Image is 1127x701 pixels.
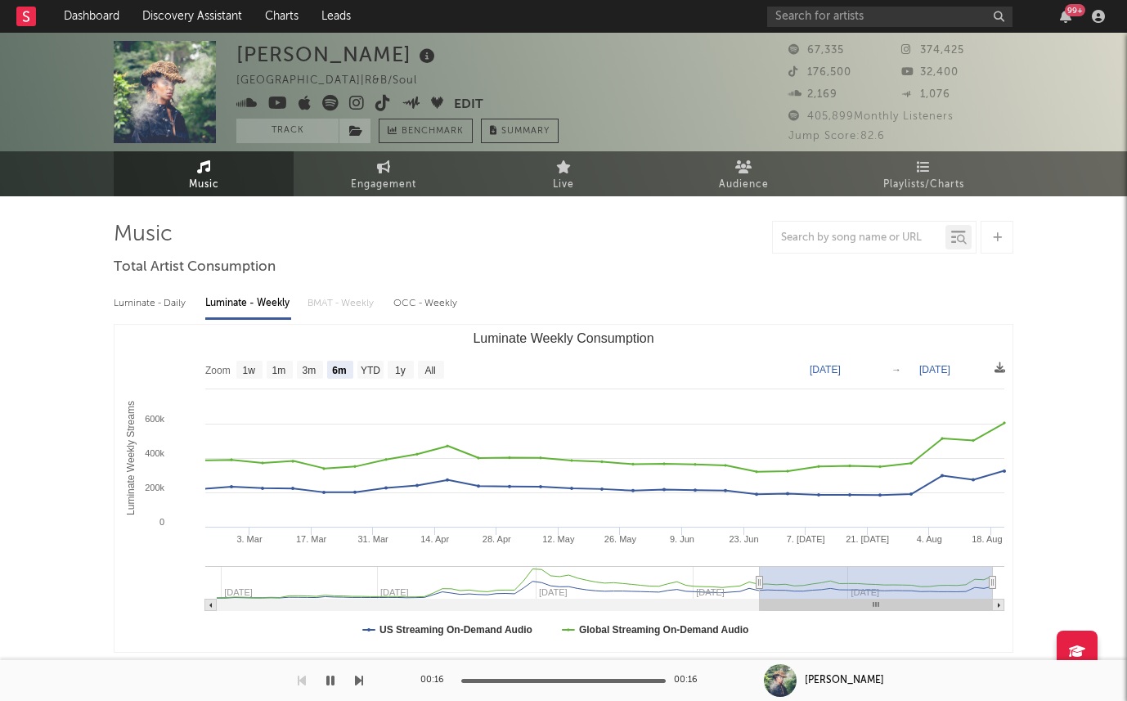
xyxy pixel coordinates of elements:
[205,290,291,317] div: Luminate - Weekly
[351,175,416,195] span: Engagement
[420,671,453,690] div: 00:16
[833,151,1013,196] a: Playlists/Charts
[395,365,406,376] text: 1y
[1060,10,1071,23] button: 99+
[788,131,885,142] span: Jump Score: 82.6
[891,364,901,375] text: →
[604,534,637,544] text: 26. May
[653,151,833,196] a: Audience
[788,45,844,56] span: 67,335
[189,175,219,195] span: Music
[332,365,346,376] text: 6m
[846,534,889,544] text: 21. [DATE]
[114,325,1013,652] svg: Luminate Weekly Consumption
[729,534,758,544] text: 23. Jun
[145,483,164,492] text: 200k
[473,331,653,345] text: Luminate Weekly Consumption
[805,673,884,688] div: [PERSON_NAME]
[236,41,439,68] div: [PERSON_NAME]
[393,290,459,317] div: OCC - Weekly
[357,534,388,544] text: 31. Mar
[454,95,483,115] button: Edit
[674,671,707,690] div: 00:16
[303,365,317,376] text: 3m
[145,448,164,458] text: 400k
[474,151,653,196] a: Live
[972,534,1002,544] text: 18. Aug
[236,119,339,143] button: Track
[788,111,954,122] span: 405,899 Monthly Listeners
[773,231,945,245] input: Search by song name or URL
[125,401,137,515] text: Luminate Weekly Streams
[361,365,380,376] text: YTD
[483,534,511,544] text: 28. Apr
[901,45,964,56] span: 374,425
[379,624,532,636] text: US Streaming On-Demand Audio
[296,534,327,544] text: 17. Mar
[1065,4,1085,16] div: 99 +
[917,534,942,544] text: 4. Aug
[243,365,256,376] text: 1w
[542,534,575,544] text: 12. May
[788,67,851,78] span: 176,500
[114,290,189,317] div: Luminate - Daily
[501,127,550,136] span: Summary
[159,517,164,527] text: 0
[114,151,294,196] a: Music
[767,7,1013,27] input: Search for artists
[579,624,749,636] text: Global Streaming On-Demand Audio
[481,119,559,143] button: Summary
[810,364,841,375] text: [DATE]
[919,364,950,375] text: [DATE]
[145,414,164,424] text: 600k
[402,122,464,142] span: Benchmark
[114,258,276,277] span: Total Artist Consumption
[901,89,950,100] span: 1,076
[901,67,959,78] span: 32,400
[424,365,435,376] text: All
[236,71,436,91] div: [GEOGRAPHIC_DATA] | R&B/Soul
[272,365,286,376] text: 1m
[420,534,449,544] text: 14. Apr
[236,534,263,544] text: 3. Mar
[553,175,574,195] span: Live
[670,534,694,544] text: 9. Jun
[719,175,769,195] span: Audience
[883,175,964,195] span: Playlists/Charts
[379,119,473,143] a: Benchmark
[787,534,825,544] text: 7. [DATE]
[788,89,837,100] span: 2,169
[294,151,474,196] a: Engagement
[205,365,231,376] text: Zoom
